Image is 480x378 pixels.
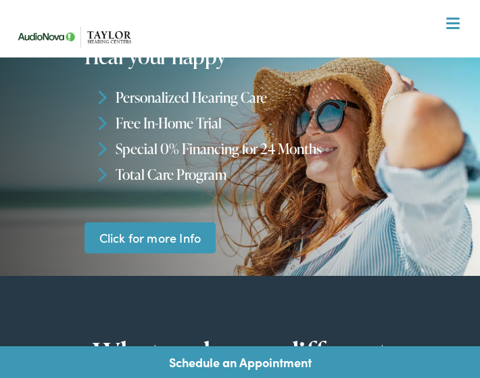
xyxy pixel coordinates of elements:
[20,54,471,96] a: What We Offer
[64,337,416,371] h2: What makes us different
[85,222,216,254] a: Click for more Info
